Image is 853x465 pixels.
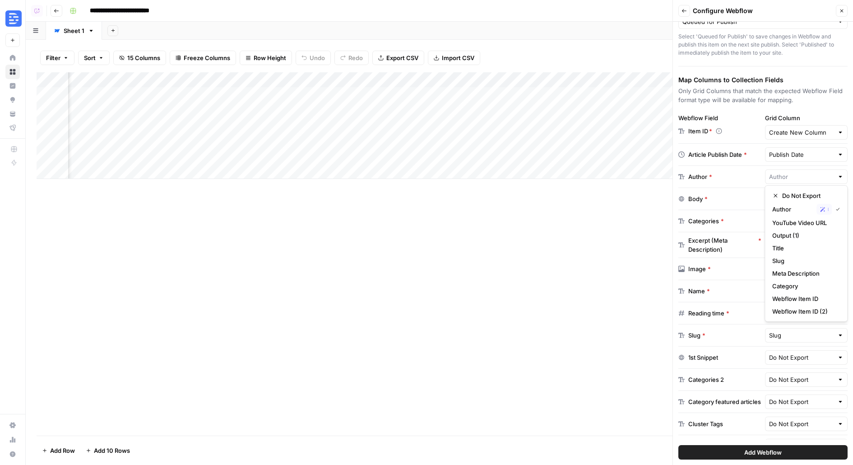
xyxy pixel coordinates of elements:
[709,172,712,181] span: Required
[372,51,424,65] button: Export CSV
[254,53,286,62] span: Row Height
[688,353,718,362] div: 1st Snippet
[94,446,130,455] span: Add 10 Rows
[40,51,74,65] button: Filter
[688,264,711,273] div: Image
[688,439,761,457] div: Featured Article (Blog Home Page)
[688,419,723,428] div: Cluster Tags
[769,375,834,384] input: Do Not Export
[50,446,75,455] span: Add Row
[442,53,474,62] span: Import CSV
[772,294,836,303] span: Webflow Item ID
[769,397,834,406] input: Do Not Export
[688,287,710,296] div: Name
[772,231,836,240] span: Output (1)
[721,216,724,225] span: Required
[5,79,20,93] a: Insights
[5,10,22,27] img: Descript Logo
[702,331,705,340] span: Required
[758,236,761,254] span: Required
[5,65,20,79] a: Browse
[769,172,834,181] input: Author
[772,307,836,316] span: Webflow Item ID (2)
[678,113,761,122] div: Webflow Field
[5,447,20,461] button: Help + Support
[705,194,708,203] span: Required
[772,269,836,278] span: Meta Description
[5,432,20,447] a: Usage
[772,244,836,253] span: Title
[46,53,60,62] span: Filter
[428,51,480,65] button: Import CSV
[769,353,834,362] input: Do Not Export
[726,309,729,318] span: Required
[769,331,834,340] input: Slug
[113,51,166,65] button: 15 Columns
[744,448,782,457] span: Add Webflow
[782,191,836,200] span: Do Not Export
[240,51,292,65] button: Row Height
[5,107,20,121] a: Your Data
[769,128,834,137] input: Create New Column
[772,256,836,265] span: Slug
[37,443,80,458] button: Add Row
[5,121,20,135] a: Flightpath
[78,51,110,65] button: Sort
[170,51,236,65] button: Freeze Columns
[5,418,20,432] a: Settings
[688,172,712,181] div: Author
[772,205,813,214] span: Author
[688,309,729,318] div: Reading time
[678,75,848,85] h3: Map Columns to Collection Fields
[769,419,834,428] input: Do Not Export
[707,287,710,296] span: Required
[678,33,848,57] div: Select 'Queued for Publish' to save changes in Webflow and publish this item on the next site pub...
[310,53,325,62] span: Undo
[709,127,712,135] span: Required
[828,206,828,213] span: Possible Match
[688,194,708,203] div: Body
[334,51,369,65] button: Redo
[682,17,834,26] input: Queued for Publish
[772,218,836,227] span: YouTube Video URL
[5,7,20,30] button: Workspace: Descript
[678,445,848,460] button: Add Webflow
[678,86,848,104] p: Only Grid Columns that match the expected Webflow Field format type will be available for mapping.
[708,264,711,273] span: Required
[84,53,96,62] span: Sort
[688,150,747,159] div: Article Publish Date
[5,51,20,65] a: Home
[688,216,724,225] div: Categories
[296,51,331,65] button: Undo
[184,53,230,62] span: Freeze Columns
[386,53,418,62] span: Export CSV
[688,331,705,340] div: Slug
[688,375,724,384] div: Categories 2
[348,53,363,62] span: Redo
[688,236,761,254] div: Excerpt (Meta Description)
[64,26,84,35] div: Sheet 1
[46,22,102,40] a: Sheet 1
[744,150,747,159] span: Required
[5,93,20,107] a: Opportunities
[772,282,836,291] span: Category
[769,150,834,159] input: Publish Date
[80,443,135,458] button: Add 10 Rows
[688,127,712,136] p: Item ID
[127,53,160,62] span: 15 Columns
[765,113,848,122] label: Grid Column
[688,397,761,406] div: Category featured articles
